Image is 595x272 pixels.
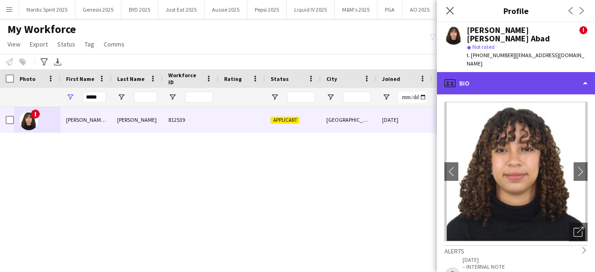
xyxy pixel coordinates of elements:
button: AO 2025 [403,0,437,19]
input: First Name Filter Input [83,92,106,103]
a: View [4,38,24,50]
span: Rating [224,75,242,82]
button: Aussie 2025 [205,0,247,19]
img: Crew avatar or photo [444,102,588,241]
span: View [7,40,20,48]
p: – INTERNAL NOTE [463,263,588,270]
span: First Name [66,75,94,82]
button: Open Filter Menu [66,93,74,101]
a: Comms [100,38,128,50]
button: Pepsi 2025 [247,0,287,19]
button: Nordic Spirit 2025 [19,0,75,19]
button: BYD 2025 [121,0,158,19]
a: Status [53,38,79,50]
input: Workforce ID Filter Input [185,92,213,103]
input: Last Name Filter Input [134,92,157,103]
span: Status [57,40,75,48]
a: Tag [81,38,98,50]
span: My Workforce [7,22,76,36]
span: Workforce ID [168,72,202,86]
span: City [326,75,337,82]
p: [DATE] [463,256,588,263]
button: Genesis 2025 [75,0,121,19]
input: Joined Filter Input [399,92,427,103]
span: Applicant [271,117,299,124]
button: Open Filter Menu [326,93,335,101]
span: Comms [104,40,125,48]
div: [PERSON_NAME] [PERSON_NAME] Abad [467,26,579,43]
span: t. [PHONE_NUMBER] [467,52,515,59]
div: [DATE] [377,107,432,133]
div: 812539 [163,107,218,133]
button: Open Filter Menu [271,93,279,101]
span: ! [579,26,588,34]
a: Export [26,38,52,50]
input: City Filter Input [343,92,371,103]
app-action-btn: Advanced filters [39,56,50,67]
span: Status [271,75,289,82]
div: [PERSON_NAME] [PERSON_NAME] [60,107,112,133]
span: Last Name [117,75,145,82]
span: Photo [20,75,35,82]
span: Not rated [472,43,495,50]
input: Status Filter Input [287,92,315,103]
button: Liquid IV 2025 [287,0,335,19]
button: Open Filter Menu [117,93,126,101]
div: [GEOGRAPHIC_DATA] [321,107,377,133]
app-action-btn: Export XLSX [52,56,63,67]
button: PGA [377,0,403,19]
button: Open Filter Menu [168,93,177,101]
span: ! [31,109,40,119]
div: Open photos pop-in [569,223,588,241]
span: Tag [85,40,94,48]
h3: Profile [437,5,595,17]
div: Alerts [444,245,588,255]
button: Just Eat 2025 [158,0,205,19]
img: Liz Andrea Alvarado Abad [20,112,38,130]
button: M&M's 2025 [335,0,377,19]
div: Bio [437,72,595,94]
button: Open Filter Menu [382,93,390,101]
span: Export [30,40,48,48]
span: Joined [382,75,400,82]
div: [PERSON_NAME] [112,107,163,133]
span: | [EMAIL_ADDRESS][DOMAIN_NAME] [467,52,584,67]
